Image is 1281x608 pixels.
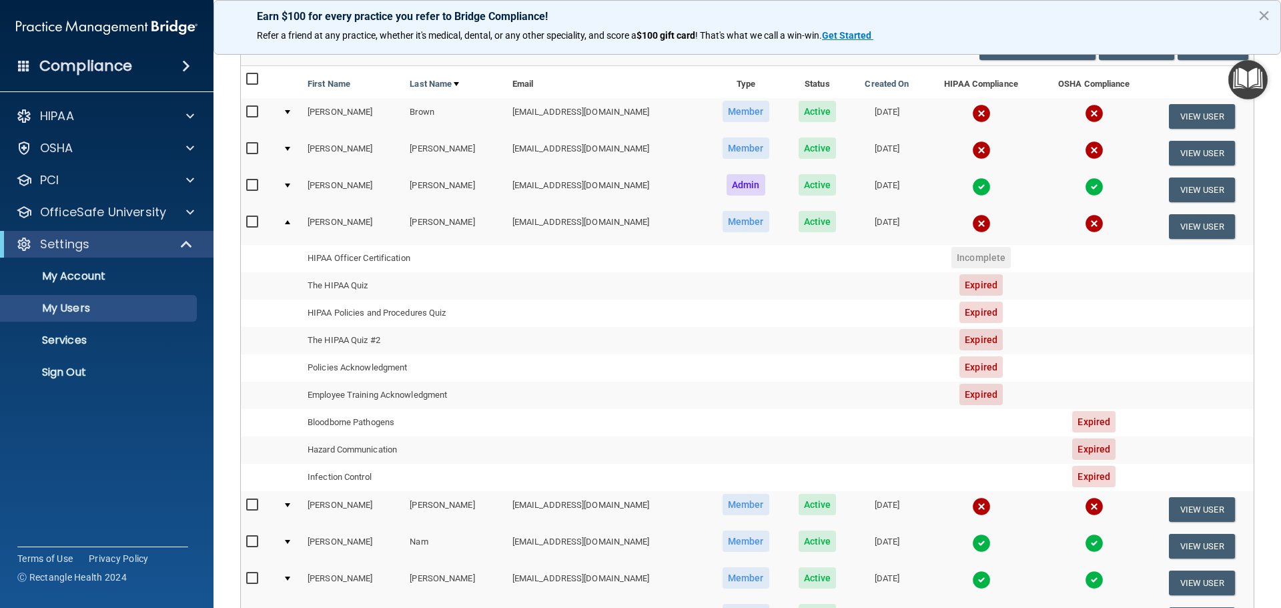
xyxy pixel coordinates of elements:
span: Expired [959,384,1003,405]
td: [PERSON_NAME] [404,491,506,528]
span: Expired [1072,411,1116,432]
a: Last Name [410,76,459,92]
span: Member [723,211,769,232]
button: Open Resource Center [1228,60,1268,99]
button: View User [1169,214,1235,239]
img: tick.e7d51cea.svg [1085,178,1104,196]
span: Active [799,211,837,232]
td: [PERSON_NAME] [302,135,404,172]
p: OSHA [40,140,73,156]
td: HIPAA Policies and Procedures Quiz [302,300,507,327]
span: Expired [1072,438,1116,460]
a: OfficeSafe University [16,204,194,220]
td: [PERSON_NAME] [302,208,404,244]
img: cross.ca9f0e7f.svg [1085,497,1104,516]
a: PCI [16,172,194,188]
td: Brown [404,98,506,135]
td: [EMAIL_ADDRESS][DOMAIN_NAME] [507,491,707,528]
span: ! That's what we call a win-win. [695,30,822,41]
a: OSHA [16,140,194,156]
iframe: Drift Widget Chat Controller [1050,513,1265,567]
button: Close [1258,5,1270,26]
p: OfficeSafe University [40,204,166,220]
button: View User [1169,178,1235,202]
td: [PERSON_NAME] [404,565,506,601]
img: PMB logo [16,14,197,41]
span: Expired [1072,466,1116,487]
span: Active [799,494,837,515]
td: The HIPAA Quiz #2 [302,327,507,354]
td: HIPAA Officer Certification [302,245,507,272]
td: Bloodborne Pathogens [302,409,507,436]
td: [PERSON_NAME] [302,565,404,601]
img: tick.e7d51cea.svg [972,571,991,589]
button: View User [1169,141,1235,166]
span: Active [799,567,837,589]
td: [DATE] [850,135,924,172]
td: [DATE] [850,98,924,135]
strong: $100 gift card [636,30,695,41]
td: The HIPAA Quiz [302,272,507,300]
td: [EMAIL_ADDRESS][DOMAIN_NAME] [507,98,707,135]
span: Active [799,174,837,196]
td: [DATE] [850,491,924,528]
td: [EMAIL_ADDRESS][DOMAIN_NAME] [507,565,707,601]
img: tick.e7d51cea.svg [972,534,991,553]
img: cross.ca9f0e7f.svg [972,104,991,123]
th: Type [707,66,785,98]
span: Member [723,101,769,122]
p: My Account [9,270,191,283]
p: Sign Out [9,366,191,379]
td: [PERSON_NAME] [302,528,404,565]
td: [PERSON_NAME] [404,135,506,172]
img: cross.ca9f0e7f.svg [1085,104,1104,123]
button: View User [1169,571,1235,595]
img: cross.ca9f0e7f.svg [1085,214,1104,233]
span: Expired [959,274,1003,296]
img: tick.e7d51cea.svg [972,178,991,196]
p: PCI [40,172,59,188]
td: [EMAIL_ADDRESS][DOMAIN_NAME] [507,135,707,172]
td: Policies Acknowledgment [302,354,507,382]
td: [PERSON_NAME] [404,208,506,244]
span: Member [723,567,769,589]
td: [EMAIL_ADDRESS][DOMAIN_NAME] [507,528,707,565]
p: My Users [9,302,191,315]
td: Employee Training Acknowledgment [302,382,507,409]
td: [PERSON_NAME] [302,491,404,528]
td: [EMAIL_ADDRESS][DOMAIN_NAME] [507,208,707,244]
td: [DATE] [850,172,924,208]
a: HIPAA [16,108,194,124]
span: Refer a friend at any practice, whether it's medical, dental, or any other speciality, and score a [257,30,636,41]
strong: Get Started [822,30,871,41]
p: HIPAA [40,108,74,124]
span: Ⓒ Rectangle Health 2024 [17,571,127,584]
span: Expired [959,356,1003,378]
a: First Name [308,76,350,92]
img: cross.ca9f0e7f.svg [972,214,991,233]
a: Settings [16,236,193,252]
td: [PERSON_NAME] [404,172,506,208]
th: HIPAA Compliance [924,66,1038,98]
p: Settings [40,236,89,252]
span: Member [723,137,769,159]
img: cross.ca9f0e7f.svg [972,497,991,516]
a: Terms of Use [17,552,73,565]
td: Infection Control [302,464,507,491]
span: Admin [727,174,765,196]
span: Member [723,531,769,552]
td: [EMAIL_ADDRESS][DOMAIN_NAME] [507,172,707,208]
th: Status [785,66,850,98]
h4: Compliance [39,57,132,75]
td: [DATE] [850,208,924,244]
span: Active [799,531,837,552]
span: Expired [959,329,1003,350]
button: View User [1169,497,1235,522]
td: [PERSON_NAME] [302,98,404,135]
a: Get Started [822,30,873,41]
td: Hazard Communication [302,436,507,464]
th: Email [507,66,707,98]
span: Member [723,494,769,515]
p: Services [9,334,191,347]
button: View User [1169,104,1235,129]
